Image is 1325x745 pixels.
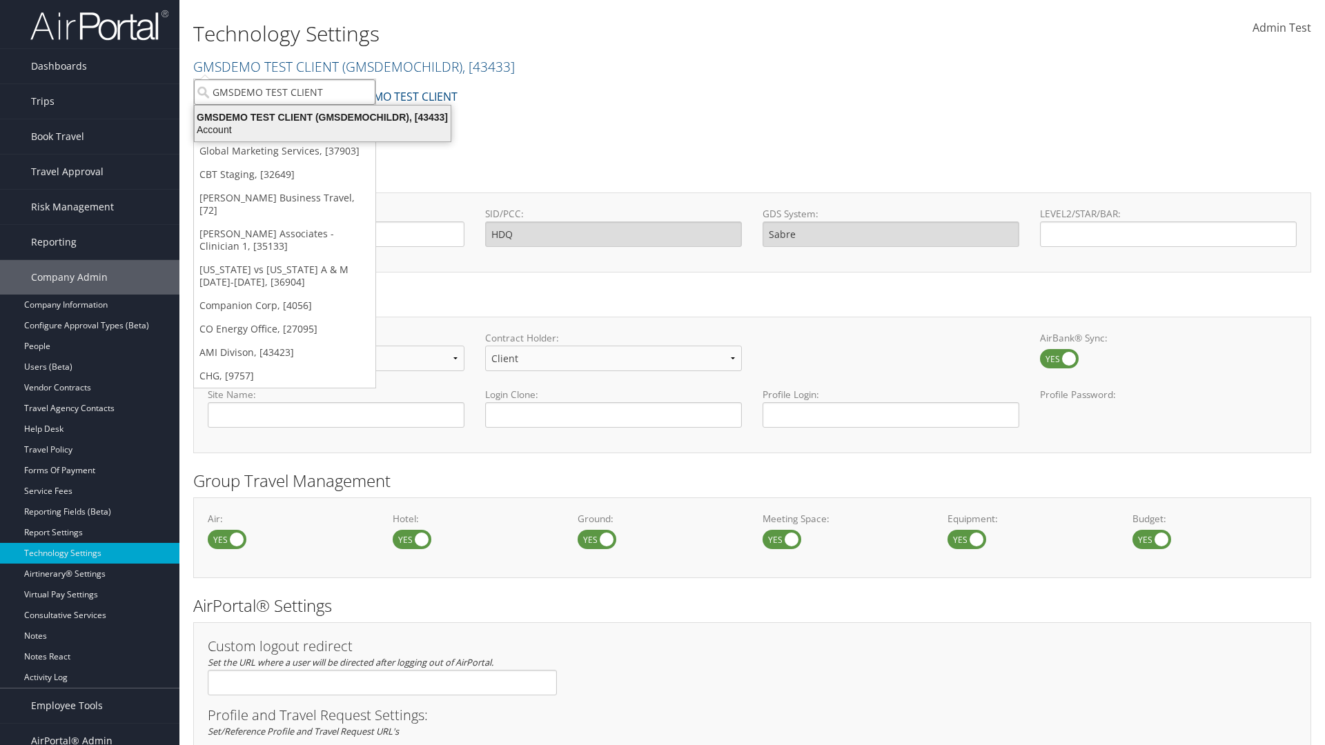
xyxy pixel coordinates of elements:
[208,388,464,401] label: Site Name:
[763,402,1019,428] input: Profile Login:
[31,225,77,259] span: Reporting
[335,83,458,110] a: GMSDEMO TEST CLIENT
[342,57,462,76] span: ( GMSDEMOCHILDR )
[31,155,104,189] span: Travel Approval
[194,294,375,317] a: Companion Corp, [4056]
[193,288,1311,312] h2: Online Booking Tool
[31,260,108,295] span: Company Admin
[31,688,103,723] span: Employee Tools
[208,656,493,668] em: Set the URL where a user will be directed after logging out of AirPortal.
[194,317,375,341] a: CO Energy Office, [27095]
[194,258,375,294] a: [US_STATE] vs [US_STATE] A & M [DATE]-[DATE], [36904]
[193,57,515,76] a: GMSDEMO TEST CLIENT
[186,123,459,136] div: Account
[763,207,1019,221] label: GDS System:
[193,594,1311,617] h2: AirPortal® Settings
[393,512,557,526] label: Hotel:
[194,186,375,222] a: [PERSON_NAME] Business Travel, [72]
[194,79,375,105] input: Search Accounts
[31,190,114,224] span: Risk Management
[208,639,557,653] h3: Custom logout redirect
[208,512,372,526] label: Air:
[31,84,55,119] span: Trips
[462,57,515,76] span: , [ 43433 ]
[194,222,375,258] a: [PERSON_NAME] Associates - Clinician 1, [35133]
[948,512,1112,526] label: Equipment:
[31,119,84,154] span: Book Travel
[30,9,168,41] img: airportal-logo.png
[763,388,1019,427] label: Profile Login:
[485,388,742,401] label: Login Clone:
[1040,349,1079,368] label: AirBank® Sync
[1253,20,1311,35] span: Admin Test
[194,364,375,388] a: CHG, [9757]
[186,111,459,123] div: GMSDEMO TEST CLIENT (GMSDEMOCHILDR), [43433]
[193,19,939,48] h1: Technology Settings
[208,725,399,737] em: Set/Reference Profile and Travel Request URL's
[193,164,1301,188] h2: GDS
[194,139,375,163] a: Global Marketing Services, [37903]
[31,49,87,83] span: Dashboards
[1132,512,1297,526] label: Budget:
[1040,388,1297,427] label: Profile Password:
[485,331,742,345] label: Contract Holder:
[578,512,742,526] label: Ground:
[193,469,1311,493] h2: Group Travel Management
[1040,331,1297,345] label: AirBank® Sync:
[208,708,1297,722] h3: Profile and Travel Request Settings:
[1040,207,1297,221] label: LEVEL2/STAR/BAR:
[763,512,927,526] label: Meeting Space:
[194,163,375,186] a: CBT Staging, [32649]
[1253,7,1311,50] a: Admin Test
[194,341,375,364] a: AMI Divison, [43423]
[485,207,742,221] label: SID/PCC:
